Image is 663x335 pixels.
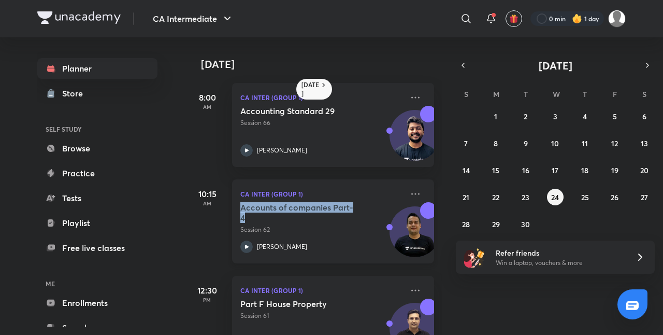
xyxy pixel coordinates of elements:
[37,275,157,292] h6: ME
[492,165,499,175] abbr: September 15, 2025
[496,247,623,258] h6: Refer friends
[257,242,307,252] p: [PERSON_NAME]
[572,13,582,24] img: streak
[186,200,228,206] p: AM
[576,135,593,151] button: September 11, 2025
[607,189,623,205] button: September 26, 2025
[640,165,648,175] abbr: September 20, 2025
[464,247,485,268] img: referral
[607,135,623,151] button: September 12, 2025
[458,216,474,232] button: September 28, 2025
[240,106,369,116] h5: Accounting Standard 29
[186,91,228,104] h5: 8:00
[37,83,157,104] a: Store
[547,108,564,124] button: September 3, 2025
[487,108,504,124] button: September 1, 2025
[257,146,307,155] p: [PERSON_NAME]
[551,138,559,148] abbr: September 10, 2025
[611,165,618,175] abbr: September 19, 2025
[37,58,157,79] a: Planner
[539,59,572,73] span: [DATE]
[494,138,498,148] abbr: September 8, 2025
[547,135,564,151] button: September 10, 2025
[464,89,468,99] abbr: Sunday
[240,225,403,234] p: Session 62
[642,111,646,121] abbr: September 6, 2025
[636,108,653,124] button: September 6, 2025
[240,311,403,320] p: Session 61
[37,11,121,26] a: Company Logo
[524,111,527,121] abbr: September 2, 2025
[463,165,470,175] abbr: September 14, 2025
[301,81,320,97] h6: [DATE]
[613,111,617,121] abbr: September 5, 2025
[522,192,529,202] abbr: September 23, 2025
[492,219,500,229] abbr: September 29, 2025
[458,162,474,178] button: September 14, 2025
[496,258,623,268] p: Win a laptop, vouchers & more
[611,192,618,202] abbr: September 26, 2025
[509,14,518,23] img: avatar
[608,10,626,27] img: Drashti Patel
[240,188,403,200] p: CA Inter (Group 1)
[37,120,157,138] h6: SELF STUDY
[37,138,157,159] a: Browse
[581,192,589,202] abbr: September 25, 2025
[37,163,157,184] a: Practice
[517,162,534,178] button: September 16, 2025
[37,292,157,313] a: Enrollments
[240,91,403,104] p: CA Inter (Group 1)
[553,89,560,99] abbr: Wednesday
[581,165,588,175] abbr: September 18, 2025
[37,238,157,258] a: Free live classes
[37,213,157,233] a: Playlist
[506,10,522,27] button: avatar
[390,212,440,262] img: Avatar
[487,216,504,232] button: September 29, 2025
[641,138,648,148] abbr: September 13, 2025
[642,89,646,99] abbr: Saturday
[517,189,534,205] button: September 23, 2025
[492,192,499,202] abbr: September 22, 2025
[37,188,157,208] a: Tests
[641,192,648,202] abbr: September 27, 2025
[201,58,444,71] h4: [DATE]
[240,202,369,223] h5: Accounts of companies Part-4
[611,138,618,148] abbr: September 12, 2025
[487,135,504,151] button: September 8, 2025
[553,111,557,121] abbr: September 3, 2025
[147,8,240,29] button: CA Intermediate
[186,297,228,303] p: PM
[636,189,653,205] button: September 27, 2025
[390,116,440,165] img: Avatar
[607,162,623,178] button: September 19, 2025
[583,89,587,99] abbr: Thursday
[522,165,529,175] abbr: September 16, 2025
[517,216,534,232] button: September 30, 2025
[487,162,504,178] button: September 15, 2025
[521,219,530,229] abbr: September 30, 2025
[524,89,528,99] abbr: Tuesday
[493,89,499,99] abbr: Monday
[547,162,564,178] button: September 17, 2025
[517,135,534,151] button: September 9, 2025
[470,58,640,73] button: [DATE]
[517,108,534,124] button: September 2, 2025
[186,284,228,297] h5: 12:30
[636,135,653,151] button: September 13, 2025
[186,188,228,200] h5: 10:15
[463,192,469,202] abbr: September 21, 2025
[576,108,593,124] button: September 4, 2025
[458,189,474,205] button: September 21, 2025
[462,219,470,229] abbr: September 28, 2025
[240,118,403,128] p: Session 66
[636,162,653,178] button: September 20, 2025
[607,108,623,124] button: September 5, 2025
[524,138,528,148] abbr: September 9, 2025
[583,111,587,121] abbr: September 4, 2025
[487,189,504,205] button: September 22, 2025
[464,138,468,148] abbr: September 7, 2025
[186,104,228,110] p: AM
[552,165,558,175] abbr: September 17, 2025
[240,284,403,297] p: CA Inter (Group 1)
